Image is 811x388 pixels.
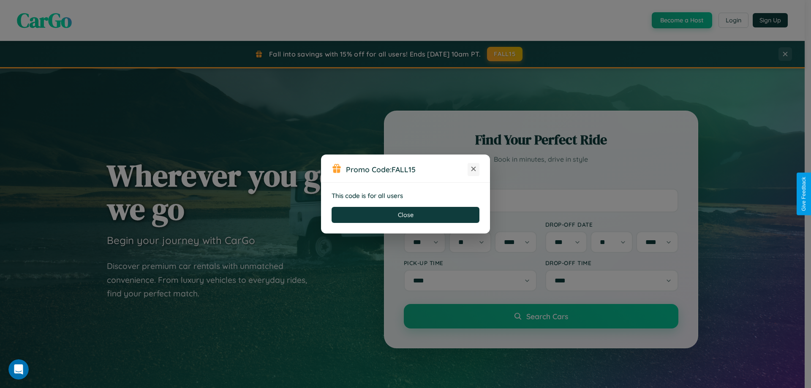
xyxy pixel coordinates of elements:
button: Close [332,207,479,223]
strong: This code is for all users [332,192,403,200]
div: Give Feedback [801,177,807,211]
b: FALL15 [392,165,416,174]
h3: Promo Code: [346,165,468,174]
iframe: Intercom live chat [8,359,29,380]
